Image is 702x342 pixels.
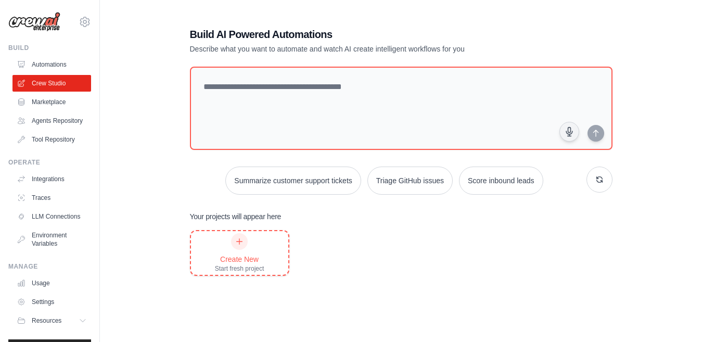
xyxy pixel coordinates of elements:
a: Agents Repository [12,112,91,129]
button: Click to speak your automation idea [559,122,579,142]
a: Crew Studio [12,75,91,92]
div: Build [8,44,91,52]
a: Automations [12,56,91,73]
h1: Build AI Powered Automations [190,27,540,42]
button: Resources [12,312,91,329]
button: Score inbound leads [459,167,543,195]
h3: Your projects will appear here [190,211,282,222]
iframe: Chat Widget [650,292,702,342]
p: Describe what you want to automate and watch AI create intelligent workflows for you [190,44,540,54]
a: Tool Repository [12,131,91,148]
span: Resources [32,316,61,325]
a: Environment Variables [12,227,91,252]
a: Settings [12,294,91,310]
a: Marketplace [12,94,91,110]
a: Integrations [12,171,91,187]
button: Summarize customer support tickets [225,167,361,195]
div: Start fresh project [215,264,264,273]
div: Create New [215,254,264,264]
img: Logo [8,12,60,32]
button: Triage GitHub issues [367,167,453,195]
a: Traces [12,189,91,206]
a: Usage [12,275,91,292]
div: Manage [8,262,91,271]
button: Get new suggestions [586,167,612,193]
div: Operate [8,158,91,167]
a: LLM Connections [12,208,91,225]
